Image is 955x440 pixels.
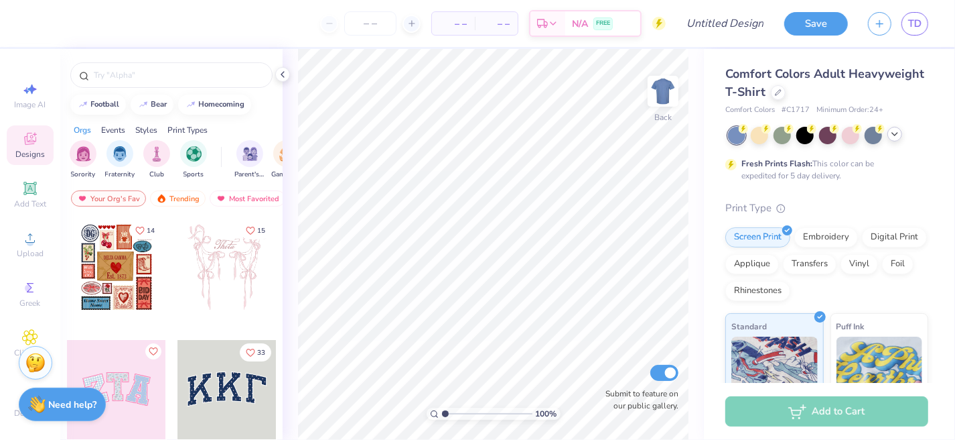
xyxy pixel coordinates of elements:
div: bear [151,101,167,108]
span: 14 [147,227,155,234]
button: bear [131,95,173,115]
button: filter button [234,140,265,180]
span: FREE [596,19,610,28]
span: Parent's Weekend [234,170,265,180]
button: filter button [271,140,302,180]
div: Print Type [725,201,928,216]
span: Fraternity [105,170,135,180]
img: Standard [731,337,818,404]
button: Like [129,221,161,239]
img: most_fav.gif [77,194,88,203]
img: trend_line.gif [78,101,88,109]
span: Sorority [71,170,96,180]
span: # C1717 [782,105,810,116]
span: – – [440,17,467,31]
div: Digital Print [862,227,927,248]
span: Clipart & logos [7,347,54,369]
label: Submit to feature on our public gallery. [598,388,678,412]
span: – – [483,17,510,31]
span: 15 [257,227,265,234]
button: Save [784,12,848,36]
strong: Fresh Prints Flash: [741,158,812,169]
div: Screen Print [725,227,790,248]
div: Your Org's Fav [71,190,146,207]
span: Game Day [271,170,302,180]
div: filter for Club [143,140,170,180]
img: trend_line.gif [186,101,196,109]
button: football [70,95,126,115]
input: Try "Alpha" [92,68,264,82]
span: Comfort Colors [725,105,775,116]
span: Standard [731,319,767,333]
span: Greek [20,298,41,309]
div: filter for Fraternity [105,140,135,180]
div: Trending [150,190,206,207]
button: filter button [180,140,207,180]
div: filter for Sorority [70,140,96,180]
span: Sports [183,170,204,180]
span: Decorate [14,408,46,419]
div: filter for Game Day [271,140,302,180]
span: Upload [17,248,44,259]
div: Rhinestones [725,281,790,301]
div: This color can be expedited for 5 day delivery. [741,158,906,182]
div: Embroidery [794,227,858,248]
img: Game Day Image [279,146,295,162]
span: 100 % [536,408,557,420]
img: Sports Image [186,146,202,162]
img: Parent's Weekend Image [242,146,258,162]
div: Most Favorited [210,190,285,207]
span: Comfort Colors Adult Heavyweight T-Shirt [725,66,924,100]
span: Minimum Order: 24 + [816,105,883,116]
img: Sorority Image [76,146,91,162]
span: Add Text [14,199,46,209]
span: 33 [257,349,265,356]
button: Like [240,221,271,239]
span: Designs [15,149,45,160]
span: Image AI [15,99,46,110]
div: Styles [135,124,157,136]
img: Fraternity Image [113,146,127,162]
div: filter for Sports [180,140,207,180]
img: Puff Ink [836,337,923,404]
span: Club [149,170,164,180]
div: homecoming [199,101,245,108]
div: Events [101,124,125,136]
span: TD [908,16,922,32]
div: Applique [725,254,779,274]
div: Foil [882,254,913,274]
div: Back [654,111,672,123]
img: trend_line.gif [138,101,149,109]
div: Print Types [167,124,208,136]
img: Back [650,78,676,105]
div: filter for Parent's Weekend [234,140,265,180]
strong: Need help? [49,398,97,411]
button: Like [145,343,161,360]
button: homecoming [178,95,251,115]
img: Club Image [149,146,164,162]
div: Transfers [783,254,836,274]
span: Puff Ink [836,319,865,333]
img: trending.gif [156,194,167,203]
button: filter button [70,140,96,180]
input: Untitled Design [676,10,774,37]
img: most_fav.gif [216,194,226,203]
button: filter button [143,140,170,180]
input: – – [344,11,396,36]
button: filter button [105,140,135,180]
div: Orgs [74,124,91,136]
a: TD [901,12,928,36]
button: Like [240,343,271,362]
div: Vinyl [840,254,878,274]
div: football [91,101,120,108]
span: N/A [572,17,588,31]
